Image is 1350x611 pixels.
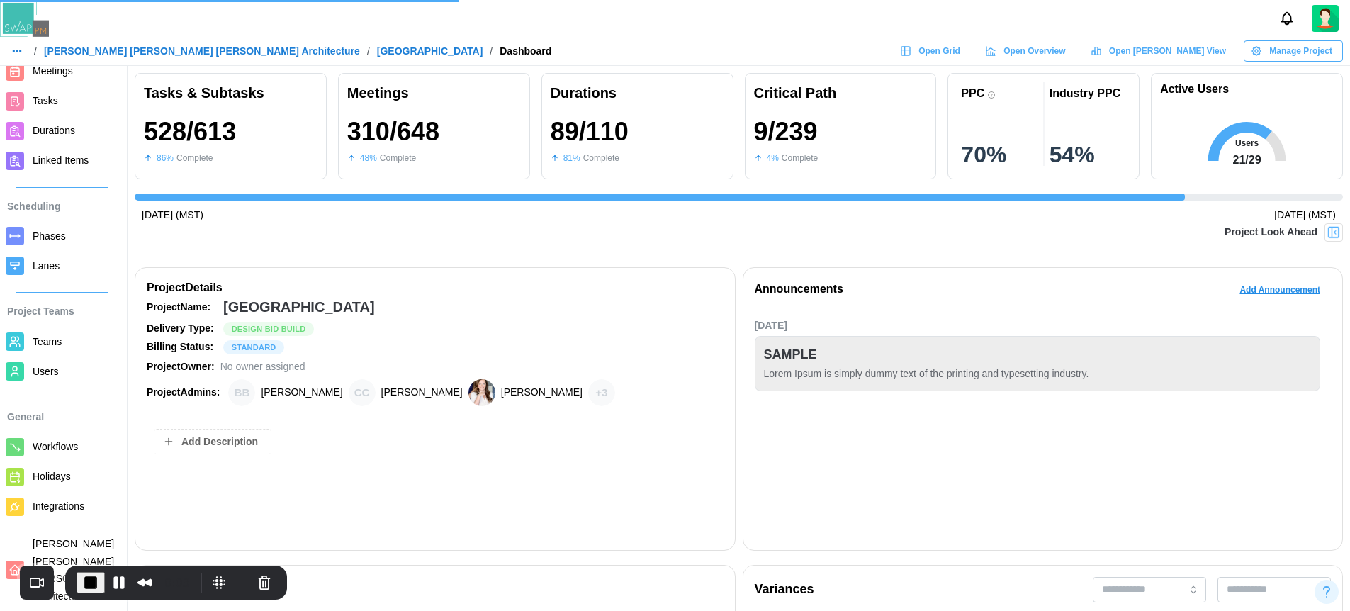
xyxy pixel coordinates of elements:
div: SAMPLE [764,345,817,365]
span: Lanes [33,260,60,271]
div: 48 % [360,152,377,165]
span: Phases [33,230,66,242]
div: Complete [782,152,818,165]
span: Users [33,366,59,377]
strong: Project Admins: [147,386,220,398]
div: Delivery Type: [147,321,218,337]
div: Billing Status: [147,340,218,355]
div: Variances [755,580,814,600]
button: Add Announcement [1229,279,1331,301]
span: Design Bid Build [232,323,306,335]
div: Lorem Ipsum is simply dummy text of the printing and typesetting industry. [764,366,1312,382]
div: Meetings [347,82,521,104]
img: Heather Bemis [468,379,495,406]
span: Durations [33,125,75,136]
span: Add Description [181,430,258,454]
div: [DATE] (MST) [142,208,203,223]
button: Manage Project [1244,40,1343,62]
div: 528 / 613 [144,118,236,146]
div: [PERSON_NAME] [261,385,342,400]
span: Workflows [33,441,78,452]
div: Project Details [147,279,724,297]
span: Open [PERSON_NAME] View [1109,41,1226,61]
div: + 3 [588,379,615,406]
span: Linked Items [33,155,89,166]
div: Tasks & Subtasks [144,82,317,104]
h1: Active Users [1160,82,1229,97]
a: Open [PERSON_NAME] View [1084,40,1237,62]
span: Open Overview [1003,41,1065,61]
span: Teams [33,336,62,347]
div: [GEOGRAPHIC_DATA] [223,296,375,318]
span: Meetings [33,65,73,77]
div: 89 / 110 [551,118,629,146]
div: Chris Cosenza [349,379,376,406]
div: Brian Baldwin [228,379,255,406]
button: Add Description [154,429,271,454]
span: STANDARD [232,341,276,354]
strong: Project Owner: [147,361,215,372]
div: Project Name: [147,300,218,315]
span: Holidays [33,471,71,482]
div: 9 / 239 [754,118,818,146]
div: 54 % [1050,143,1126,166]
a: Open Grid [893,40,971,62]
div: Critical Path [754,82,928,104]
a: [PERSON_NAME] [PERSON_NAME] [PERSON_NAME] Architecture [44,46,360,56]
div: / [367,46,370,56]
div: Complete [176,152,213,165]
a: Open Overview [978,40,1076,62]
div: Phases [147,588,729,606]
span: [PERSON_NAME] [PERSON_NAME] [PERSON_NAME] Architecture [33,538,114,602]
div: Announcements [755,281,843,298]
div: Project Look Ahead [1225,225,1317,240]
div: Industry PPC [1050,86,1120,100]
span: Open Grid [918,41,960,61]
div: [DATE] (MST) [1274,208,1336,223]
div: / [490,46,493,56]
div: 4 % [767,152,779,165]
div: / [34,46,37,56]
img: 2Q== [1312,5,1339,32]
img: Project Look Ahead Button [1327,225,1341,240]
div: 86 % [157,152,174,165]
span: Add Announcement [1239,280,1320,300]
span: Tasks [33,95,58,106]
button: Notifications [1275,6,1299,30]
div: Complete [380,152,416,165]
div: Complete [583,152,619,165]
div: 81 % [563,152,580,165]
div: [PERSON_NAME] [381,385,463,400]
div: Dashboard [500,46,551,56]
div: 310 / 648 [347,118,439,146]
span: Manage Project [1269,41,1332,61]
div: 70 % [961,143,1037,166]
a: Zulqarnain Khalil [1312,5,1339,32]
div: PPC [961,86,984,100]
a: [GEOGRAPHIC_DATA] [377,46,483,56]
span: Integrations [33,500,84,512]
div: Durations [551,82,724,104]
div: [PERSON_NAME] [501,385,583,400]
div: No owner assigned [220,359,305,375]
div: [DATE] [755,318,1321,334]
